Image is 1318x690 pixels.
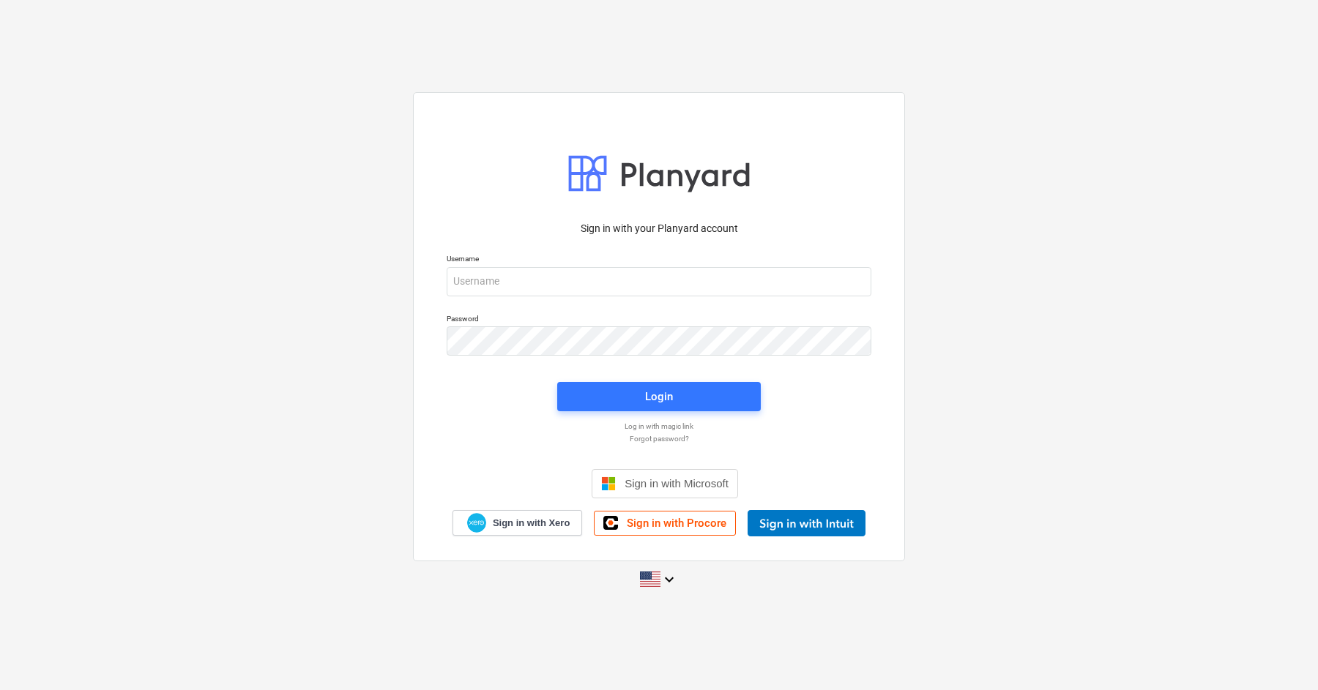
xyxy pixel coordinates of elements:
[625,477,729,490] span: Sign in with Microsoft
[493,517,570,530] span: Sign in with Xero
[447,267,871,296] input: Username
[557,382,761,411] button: Login
[453,510,583,536] a: Sign in with Xero
[601,476,616,491] img: Microsoft logo
[447,221,871,236] p: Sign in with your Planyard account
[447,314,871,326] p: Password
[594,511,736,536] a: Sign in with Procore
[645,387,673,406] div: Login
[467,513,486,533] img: Xero logo
[627,517,726,530] span: Sign in with Procore
[660,571,678,588] i: keyboard_arrow_down
[439,421,879,431] a: Log in with magic link
[439,434,879,443] a: Forgot password?
[447,254,871,266] p: Username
